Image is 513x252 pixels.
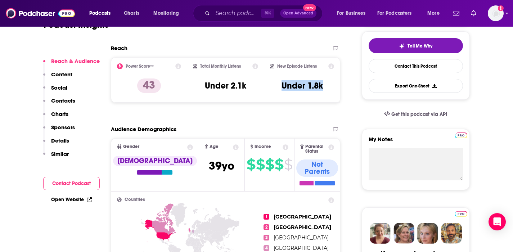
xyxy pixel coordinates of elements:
span: ⌘ K [261,9,274,18]
span: [GEOGRAPHIC_DATA] [274,224,331,230]
input: Search podcasts, credits, & more... [213,8,261,19]
img: Barbara Profile [393,223,414,244]
button: Social [43,84,67,98]
img: Podchaser Pro [455,132,467,138]
span: For Podcasters [377,8,412,18]
a: Show notifications dropdown [450,7,462,19]
button: Open AdvancedNew [280,9,316,18]
h2: Power Score™ [126,64,154,69]
button: Content [43,71,72,84]
button: tell me why sparkleTell Me Why [369,38,463,53]
span: Parental Status [305,144,327,154]
p: Sponsors [51,124,75,131]
span: Podcasts [89,8,111,18]
span: $ [265,159,274,170]
span: [GEOGRAPHIC_DATA] [274,234,329,241]
span: 39 yo [209,159,234,173]
h2: Audience Demographics [111,126,176,132]
div: Not Parents [296,159,338,177]
span: 1 [264,214,269,220]
img: Podchaser Pro [455,211,467,217]
span: Tell Me Why [408,43,432,49]
p: Charts [51,111,68,117]
a: Contact This Podcast [369,59,463,73]
svg: Add a profile image [498,5,504,11]
p: Social [51,84,67,91]
span: 2 [264,224,269,230]
span: $ [247,159,255,170]
div: Open Intercom Messenger [489,213,506,230]
span: Income [255,144,271,149]
h2: Total Monthly Listens [200,64,241,69]
div: [DEMOGRAPHIC_DATA] [113,156,197,166]
h2: New Episode Listens [277,64,317,69]
span: Age [210,144,219,149]
button: Export One-Sheet [369,79,463,93]
button: open menu [373,8,422,19]
button: Similar [43,150,69,164]
span: Gender [123,144,139,149]
button: Charts [43,111,68,124]
span: For Business [337,8,365,18]
p: Content [51,71,72,78]
a: Get this podcast via API [378,105,453,123]
h3: Under 2.1k [205,80,246,91]
span: Monitoring [153,8,179,18]
span: Charts [124,8,139,18]
a: Pro website [455,131,467,138]
p: Reach & Audience [51,58,100,64]
h3: Under 1.8k [282,80,323,91]
p: 43 [137,78,161,93]
span: More [427,8,440,18]
button: open menu [422,8,449,19]
span: Logged in as DineRacoma [488,5,504,21]
button: open menu [84,8,120,19]
img: Podchaser - Follow, Share and Rate Podcasts [6,6,75,20]
button: Show profile menu [488,5,504,21]
span: Open Advanced [283,12,313,15]
a: Open Website [51,197,92,203]
span: $ [284,159,292,170]
button: Contacts [43,97,75,111]
span: New [303,4,316,11]
img: Jules Profile [417,223,438,244]
span: 3 [264,235,269,240]
button: open menu [148,8,188,19]
span: 4 [264,245,269,251]
img: User Profile [488,5,504,21]
span: [GEOGRAPHIC_DATA] [274,213,331,220]
label: My Notes [369,136,463,148]
p: Contacts [51,97,75,104]
button: Sponsors [43,124,75,137]
p: Details [51,137,69,144]
button: Details [43,137,69,150]
span: $ [256,159,265,170]
a: Pro website [455,210,467,217]
img: Jon Profile [441,223,462,244]
p: Similar [51,150,69,157]
button: Contact Podcast [43,177,100,190]
button: open menu [332,8,374,19]
a: Show notifications dropdown [468,7,479,19]
span: [GEOGRAPHIC_DATA] [274,245,329,251]
img: Sydney Profile [370,223,391,244]
button: Reach & Audience [43,58,100,71]
div: Search podcasts, credits, & more... [200,5,329,22]
span: $ [275,159,283,170]
span: Get this podcast via API [391,111,447,117]
h2: Reach [111,45,127,51]
span: Countries [125,197,145,202]
img: tell me why sparkle [399,43,405,49]
a: Charts [119,8,144,19]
